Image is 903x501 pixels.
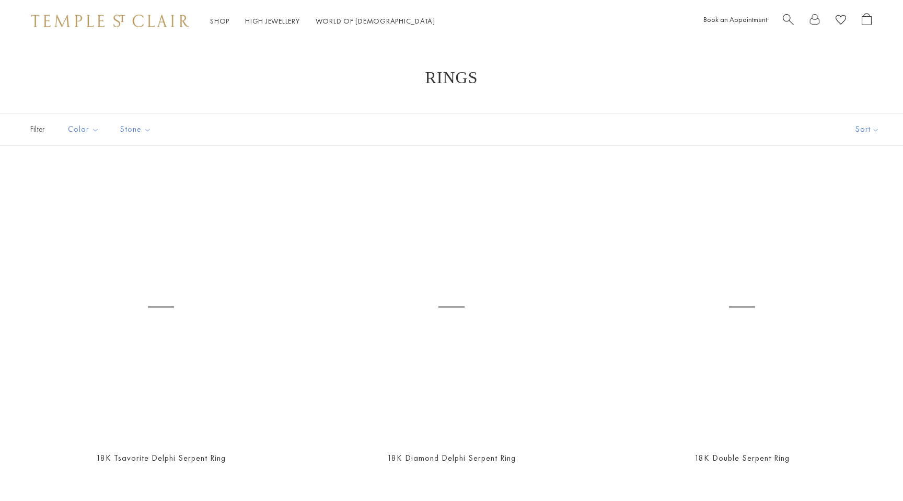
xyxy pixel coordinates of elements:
[836,13,846,29] a: View Wishlist
[31,15,189,27] img: Temple St. Clair
[783,13,794,29] a: Search
[112,118,159,141] button: Stone
[115,123,159,136] span: Stone
[42,68,861,87] h1: Rings
[832,113,903,145] button: Show sort by
[387,452,516,463] a: 18K Diamond Delphi Serpent Ring
[60,118,107,141] button: Color
[703,15,767,24] a: Book an Appointment
[245,16,300,26] a: High JewelleryHigh Jewellery
[316,16,435,26] a: World of [DEMOGRAPHIC_DATA]World of [DEMOGRAPHIC_DATA]
[96,452,226,463] a: 18K Tsavorite Delphi Serpent Ring
[210,15,435,28] nav: Main navigation
[210,16,229,26] a: ShopShop
[26,172,296,442] a: R36135-SRPBSTGR36135-SRPBSTG
[694,452,790,463] a: 18K Double Serpent Ring
[63,123,107,136] span: Color
[317,172,586,442] a: R31835-SERPENTR31835-SERPENT
[862,13,872,29] a: Open Shopping Bag
[607,172,877,442] a: 18K Double Serpent Ring18K Double Serpent Ring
